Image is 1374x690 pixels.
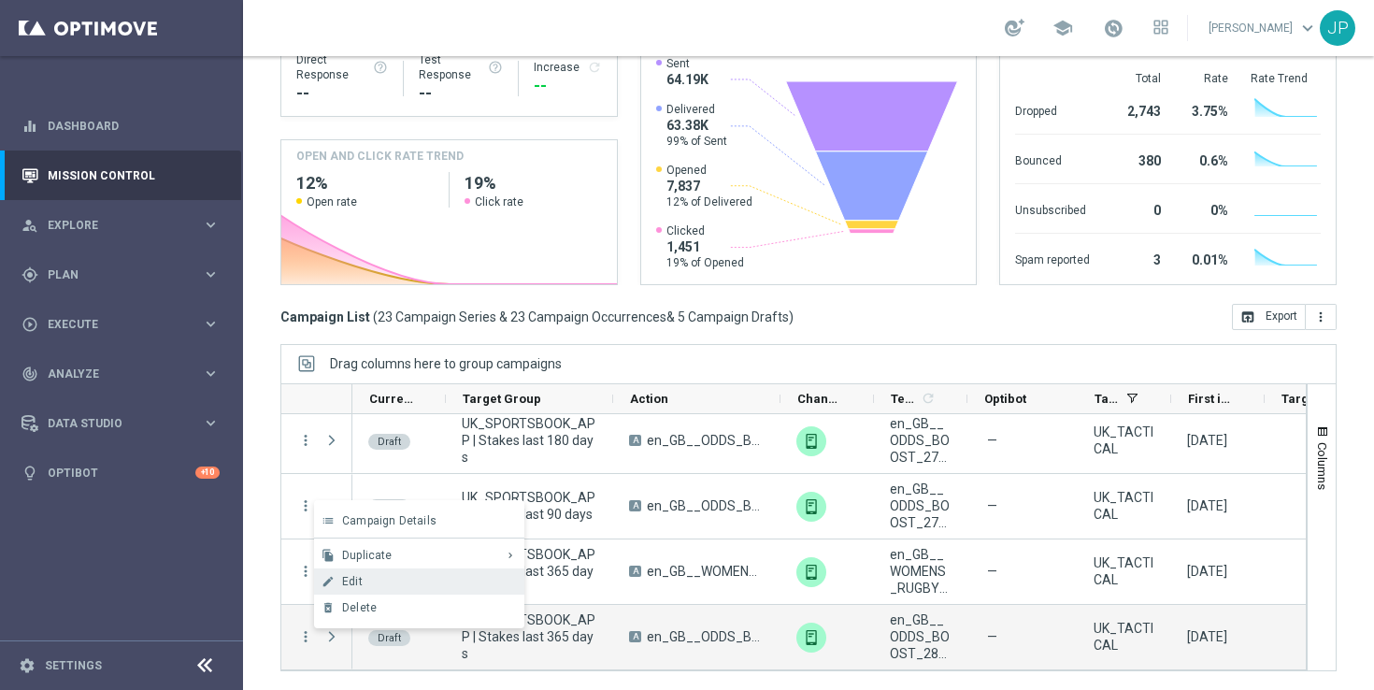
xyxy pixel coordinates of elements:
[297,563,314,580] button: more_vert
[21,367,221,381] button: track_changes Analyze keyboard_arrow_right
[1187,563,1227,580] div: 27 Sep 2025, Saturday
[1015,243,1090,273] div: Spam reported
[1095,392,1119,406] span: Tags
[21,217,38,234] i: person_search
[21,119,221,134] div: equalizer Dashboard
[322,514,335,527] i: list
[1183,243,1228,273] div: 0.01%
[378,436,401,448] span: Draft
[647,563,765,580] span: en_GB__WOMENS_RUGBY_WCF_270925_ENG_VS_CAN__ALL_APP_TAC_SP
[322,575,335,588] i: edit
[21,168,221,183] button: Mission Control
[368,432,410,450] colored-tag: Draft
[21,466,221,481] button: lightbulb Optibot +10
[1112,194,1161,223] div: 0
[21,217,202,234] div: Explore
[378,632,401,644] span: Draft
[1112,144,1161,174] div: 380
[1094,489,1155,523] span: UK_TACTICAL
[796,426,826,456] img: OptiMobile Push
[419,52,503,82] div: Test Response
[666,178,752,194] span: 7,837
[202,414,220,432] i: keyboard_arrow_right
[796,492,826,522] img: OptiMobile Push
[666,255,744,270] span: 19% of Opened
[314,508,524,534] button: list Campaign Details
[666,56,708,71] span: Sent
[789,309,794,325] span: )
[890,415,952,466] span: en_GB__ODDS_BOOST_270925_PL_BRE_V_MNU_ALL_APP_TAC_SP
[322,549,335,562] i: file_copy
[1313,309,1328,324] i: more_vert
[202,216,220,234] i: keyboard_arrow_right
[21,415,202,432] div: Data Studio
[48,368,202,380] span: Analyze
[48,269,202,280] span: Plan
[202,315,220,333] i: keyboard_arrow_right
[1112,94,1161,124] div: 2,743
[19,657,36,674] i: settings
[378,309,666,325] span: 23 Campaign Series & 23 Campaign Occurrences
[1094,620,1155,654] span: UK_TACTICAL
[296,148,464,165] h4: OPEN AND CLICK RATE TREND
[462,546,597,597] span: UK_SPORTSBOOK_APP | Stakes last 365 days
[1183,144,1228,174] div: 0.6%
[297,497,314,514] button: more_vert
[987,432,997,449] span: —
[465,172,602,194] h2: 19%
[1207,14,1320,42] a: [PERSON_NAME]keyboard_arrow_down
[629,631,641,642] span: A
[666,102,727,117] span: Delivered
[368,628,410,646] colored-tag: Draft
[48,220,202,231] span: Explore
[797,392,842,406] span: Channel
[1015,94,1090,124] div: Dropped
[21,266,38,283] i: gps_fixed
[322,601,335,614] i: delete_forever
[462,611,597,662] span: UK_SPORTSBOOK_APP | Stakes last 365 days
[666,223,744,238] span: Clicked
[281,474,352,539] div: Press SPACE to select this row.
[314,568,524,595] button: edit Edit
[280,309,794,325] h3: Campaign List
[1232,309,1337,323] multiple-options-button: Export to CSV
[48,319,202,330] span: Execute
[987,497,997,514] span: —
[45,660,102,671] a: Settings
[297,432,314,449] button: more_vert
[296,52,388,82] div: Direct Response
[462,415,597,466] span: UK_SPORTSBOOK_APP | Stakes last 180 days
[281,539,352,605] div: Press SPACE to select this row.
[21,416,221,431] button: Data Studio keyboard_arrow_right
[1094,554,1155,588] span: UK_TACTICAL
[647,628,765,645] span: en_GB__ODDS_BOOST_280925_NEW_V_ARS_ALL_APP_TAC_SP
[796,557,826,587] div: OptiMobile Push
[369,392,414,406] span: Current Status
[462,489,597,523] span: UK_SPORTSBOOK_APP | Stakes last 90 days
[987,563,997,580] span: —
[48,101,220,151] a: Dashboard
[1232,304,1306,330] button: open_in_browser Export
[987,628,997,645] span: —
[21,218,221,233] div: person_search Explore keyboard_arrow_right
[796,623,826,653] img: OptiMobile Push
[587,60,602,75] i: refresh
[1183,94,1228,124] div: 3.75%
[296,172,434,194] h2: 12%
[281,409,352,474] div: Press SPACE to select this row.
[342,575,363,588] span: Edit
[314,595,524,621] button: delete_forever Delete
[48,418,202,429] span: Data Studio
[629,566,641,577] span: A
[21,317,221,332] button: play_circle_outline Execute keyboard_arrow_right
[666,71,708,88] span: 64.19K
[21,465,38,482] i: lightbulb
[1240,309,1255,324] i: open_in_browser
[1015,144,1090,174] div: Bounced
